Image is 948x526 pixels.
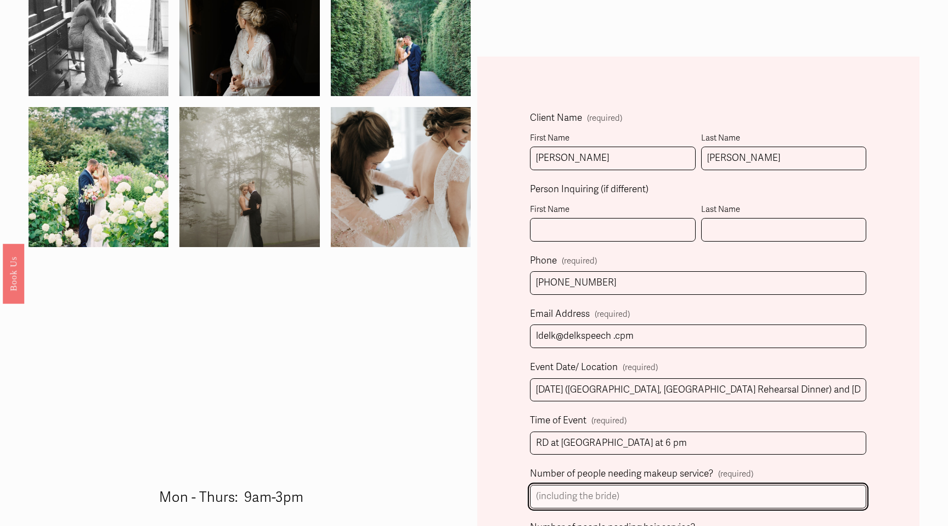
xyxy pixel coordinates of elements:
span: Mon - Thurs: 9am-3pm [159,489,303,506]
span: (required) [718,467,753,482]
div: Last Name [701,202,867,218]
a: Book Us [3,244,24,304]
span: (required) [587,114,622,122]
span: Event Date/ Location [530,359,618,376]
img: ASW-178.jpg [296,107,506,248]
span: Number of people needing makeup service? [530,466,713,483]
input: (including the bride) [530,485,866,508]
span: Email Address [530,306,590,323]
span: (required) [595,307,630,322]
span: Time of Event [530,412,586,429]
input: (estimated time) [530,432,866,455]
img: 14305484_1259623107382072_1992716122685880553_o.jpg [29,84,169,271]
div: First Name [530,131,696,147]
span: (required) [591,413,627,428]
span: Person Inquiring (if different) [530,181,648,198]
span: Client Name [530,110,582,127]
span: (required) [562,257,597,265]
div: First Name [530,202,696,218]
span: Phone [530,253,557,270]
span: (required) [623,360,658,375]
div: Last Name [701,131,867,147]
img: a&b-249.jpg [144,107,355,248]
